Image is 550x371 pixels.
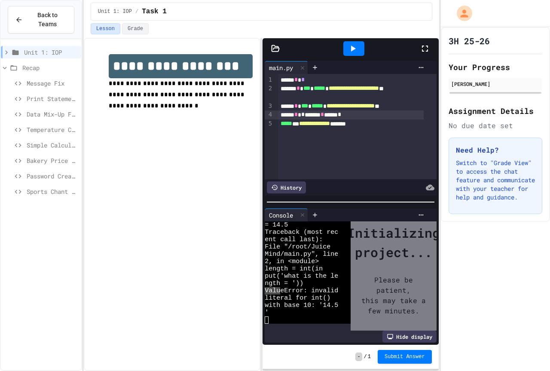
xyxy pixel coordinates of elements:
[142,6,167,17] span: Task 1
[449,35,490,47] h1: 3H 25-26
[265,102,273,110] div: 3
[449,61,542,73] h2: Your Progress
[448,3,474,23] div: My Account
[265,61,308,74] div: main.py
[385,353,425,360] span: Submit Answer
[265,84,273,102] div: 2
[382,331,437,343] div: Hide display
[456,159,535,202] p: Switch to "Grade View" to access the chat feature and communicate with your teacher for help and ...
[8,6,74,34] button: Back to Teams
[449,105,542,117] h2: Assignment Details
[27,125,78,134] span: Temperature Converter
[265,221,288,229] span: = 14.5
[27,156,78,165] span: Bakery Price Calculator
[265,273,338,280] span: put('what is the le
[27,94,78,103] span: Print Statement Repair
[267,181,306,193] div: History
[265,287,280,294] span: Valu
[347,223,440,262] div: Initializing project...
[27,141,78,150] span: Simple Calculator
[265,302,338,309] span: with base 10: '14.5
[27,187,78,196] span: Sports Chant Builder
[122,23,149,34] button: Grade
[27,172,78,181] span: Password Creator
[135,8,138,15] span: /
[28,11,67,29] span: Back to Teams
[265,265,323,273] span: length = int(in
[265,280,303,287] span: ngth = '))
[24,48,78,57] span: Unit 1: IOP
[355,353,362,361] span: -
[364,353,367,360] span: /
[378,350,432,364] button: Submit Answer
[265,309,269,316] span: '
[449,120,542,131] div: No due date set
[22,63,78,72] span: Recap
[347,262,440,329] div: Please be patient, this may take a few minutes.
[265,294,330,302] span: literal for int()
[265,110,273,119] div: 4
[265,211,297,220] div: Console
[456,145,535,155] h3: Need Help?
[265,258,319,265] span: 2, in <module>
[265,120,273,128] div: 5
[265,236,323,243] span: ent call last):
[265,251,338,258] span: Mind/main.py", line
[265,229,338,236] span: Traceback (most rec
[451,80,540,88] div: [PERSON_NAME]
[98,8,132,15] span: Unit 1: IOP
[265,63,297,72] div: main.py
[265,208,308,221] div: Console
[27,110,78,119] span: Data Mix-Up Fix
[265,76,273,84] div: 1
[280,287,338,294] span: eError: invalid
[265,243,330,251] span: File "/root/Juice
[91,23,120,34] button: Lesson
[27,79,78,88] span: Message Fix
[368,353,371,360] span: 1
